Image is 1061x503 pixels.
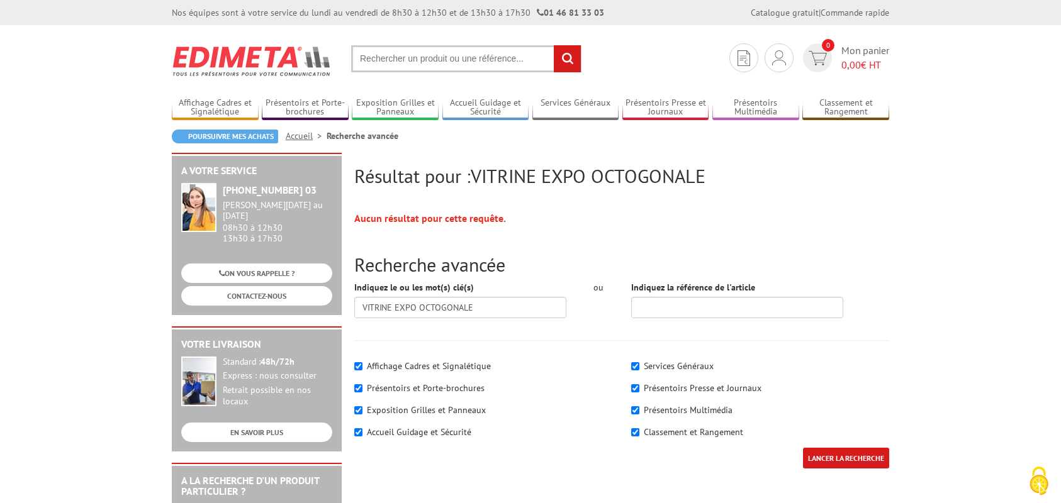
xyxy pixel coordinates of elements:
img: devis rapide [772,50,786,65]
a: Poursuivre mes achats [172,130,278,143]
div: Express : nous consulter [223,370,332,382]
strong: [PHONE_NUMBER] 03 [223,184,317,196]
a: Classement et Rangement [802,97,889,118]
a: devis rapide 0 Mon panier 0,00€ HT [800,43,889,72]
input: Présentoirs et Porte-brochures [354,384,362,392]
a: Accueil Guidage et Sécurité [442,97,529,118]
input: Classement et Rangement [631,428,639,436]
label: Affichage Cadres et Signalétique [367,360,491,372]
div: Standard : [223,357,332,368]
label: Indiquez le ou les mot(s) clé(s) [354,281,474,294]
div: Retrait possible en nos locaux [223,385,332,407]
h2: A votre service [181,165,332,177]
span: € HT [841,58,889,72]
a: Commande rapide [821,7,889,18]
img: widget-service.jpg [181,183,216,232]
input: Services Généraux [631,362,639,370]
a: Accueil [286,130,327,141]
button: Cookies (fenêtre modale) [1017,460,1061,503]
img: Cookies (fenêtre modale) [1023,465,1055,497]
strong: 01 46 81 33 03 [537,7,604,18]
label: Accueil Guidage et Sécurité [367,426,471,438]
img: devis rapide [738,50,750,66]
img: widget-livraison.jpg [181,357,216,406]
label: Indiquez la référence de l'article [631,281,755,294]
span: Mon panier [841,43,889,72]
label: Présentoirs Presse et Journaux [644,382,761,394]
input: rechercher [554,45,581,72]
a: Présentoirs Presse et Journaux [622,97,709,118]
label: Services Généraux [644,360,714,372]
span: VITRINE EXPO OCTOGONALE [471,163,705,188]
div: Nos équipes sont à votre service du lundi au vendredi de 8h30 à 12h30 et de 13h30 à 17h30 [172,6,604,19]
h2: Résultat pour : [354,165,889,186]
input: Présentoirs Presse et Journaux [631,384,639,392]
label: Présentoirs et Porte-brochures [367,382,485,394]
span: 0,00 [841,58,861,71]
a: Exposition Grilles et Panneaux [352,97,439,118]
div: | [751,6,889,19]
input: Affichage Cadres et Signalétique [354,362,362,370]
h2: Recherche avancée [354,254,889,275]
a: EN SAVOIR PLUS [181,423,332,442]
div: ou [585,281,612,294]
h2: Votre livraison [181,339,332,350]
strong: Aucun résultat pour cette requête. [354,212,506,224]
a: Affichage Cadres et Signalétique [172,97,259,118]
li: Recherche avancée [327,130,398,142]
span: 0 [822,39,834,52]
h2: A la recherche d'un produit particulier ? [181,475,332,497]
label: Présentoirs Multimédia [644,404,733,416]
label: Classement et Rangement [644,426,743,438]
div: 08h30 à 12h30 13h30 à 17h30 [223,200,332,243]
img: devis rapide [809,51,827,65]
a: CONTACTEZ-NOUS [181,286,332,306]
input: Présentoirs Multimédia [631,406,639,414]
img: Edimeta [172,38,332,84]
input: Rechercher un produit ou une référence... [351,45,581,72]
label: Exposition Grilles et Panneaux [367,404,486,416]
a: Présentoirs Multimédia [712,97,799,118]
a: Catalogue gratuit [751,7,819,18]
a: Services Généraux [532,97,619,118]
input: Accueil Guidage et Sécurité [354,428,362,436]
a: Présentoirs et Porte-brochures [262,97,349,118]
div: [PERSON_NAME][DATE] au [DATE] [223,200,332,221]
input: Exposition Grilles et Panneaux [354,406,362,414]
strong: 48h/72h [261,356,295,367]
a: ON VOUS RAPPELLE ? [181,263,332,283]
input: LANCER LA RECHERCHE [803,448,889,468]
